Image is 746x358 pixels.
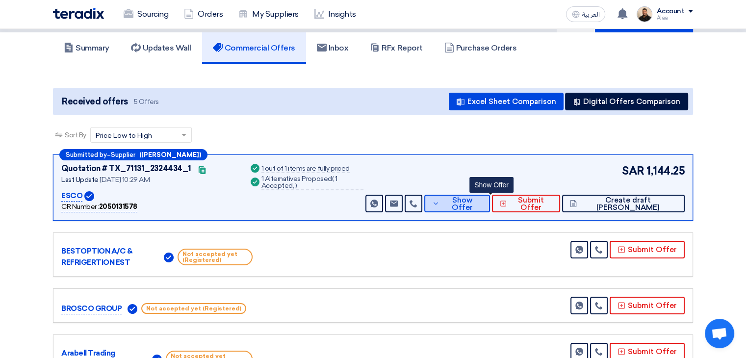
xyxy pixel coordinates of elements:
[469,177,514,193] div: Show Offer
[59,149,207,160] div: –
[705,319,734,348] a: Open chat
[111,152,135,158] span: Supplier
[164,253,174,262] img: Verified Account
[178,249,253,265] span: Not accepted yet (Registered)
[449,93,564,110] button: Excel Sheet Comparison
[84,191,94,201] img: Verified Account
[134,97,159,106] span: 5 Offers
[646,163,685,179] span: 1,144.25
[61,246,158,268] p: BESTOPTION A/C & REFRIGERTION EST
[261,176,364,190] div: 1 Alternatives Proposed
[116,3,176,25] a: Sourcing
[131,43,191,53] h5: Updates Wall
[61,163,191,175] div: Quotation # TX_71131_2324434_1
[442,197,482,211] span: Show Offer
[509,197,552,211] span: Submit Offer
[61,202,137,212] div: CR Number :
[359,32,433,64] a: RFx Report
[434,32,528,64] a: Purchase Orders
[62,95,128,108] span: Received offers
[66,152,107,158] span: Submitted by
[317,43,349,53] h5: Inbox
[261,175,337,190] span: 1 Accepted,
[637,6,652,22] img: MAA_1717931611039.JPG
[61,176,99,184] span: Last Update
[562,195,685,212] button: Create draft [PERSON_NAME]
[444,43,517,53] h5: Purchase Orders
[424,195,490,212] button: Show Offer
[61,303,122,315] p: BROSCO GROUP
[176,3,231,25] a: Orders
[96,130,152,141] span: Price Low to High
[582,11,599,18] span: العربية
[332,175,334,183] span: (
[622,163,644,179] span: SAR
[307,3,364,25] a: Insights
[139,152,201,158] b: ([PERSON_NAME])
[492,195,560,212] button: Submit Offer
[610,241,685,258] button: Submit Offer
[141,303,246,314] span: Not accepted yet (Registered)
[64,43,109,53] h5: Summary
[656,15,693,21] div: Alaa
[656,7,684,16] div: Account
[579,197,677,211] span: Create draft [PERSON_NAME]
[128,304,137,314] img: Verified Account
[202,32,306,64] a: Commercial Offers
[53,32,120,64] a: Summary
[261,165,350,173] div: 1 out of 1 items are fully priced
[53,8,104,19] img: Teradix logo
[370,43,422,53] h5: RFx Report
[295,181,297,190] span: )
[99,203,137,211] b: 2050131578
[566,6,605,22] button: العربية
[100,176,150,184] span: [DATE] 10:29 AM
[231,3,306,25] a: My Suppliers
[610,297,685,314] button: Submit Offer
[65,130,86,140] span: Sort By
[213,43,295,53] h5: Commercial Offers
[306,32,360,64] a: Inbox
[120,32,202,64] a: Updates Wall
[61,190,82,202] p: ESCO
[565,93,688,110] button: Digital Offers Comparison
